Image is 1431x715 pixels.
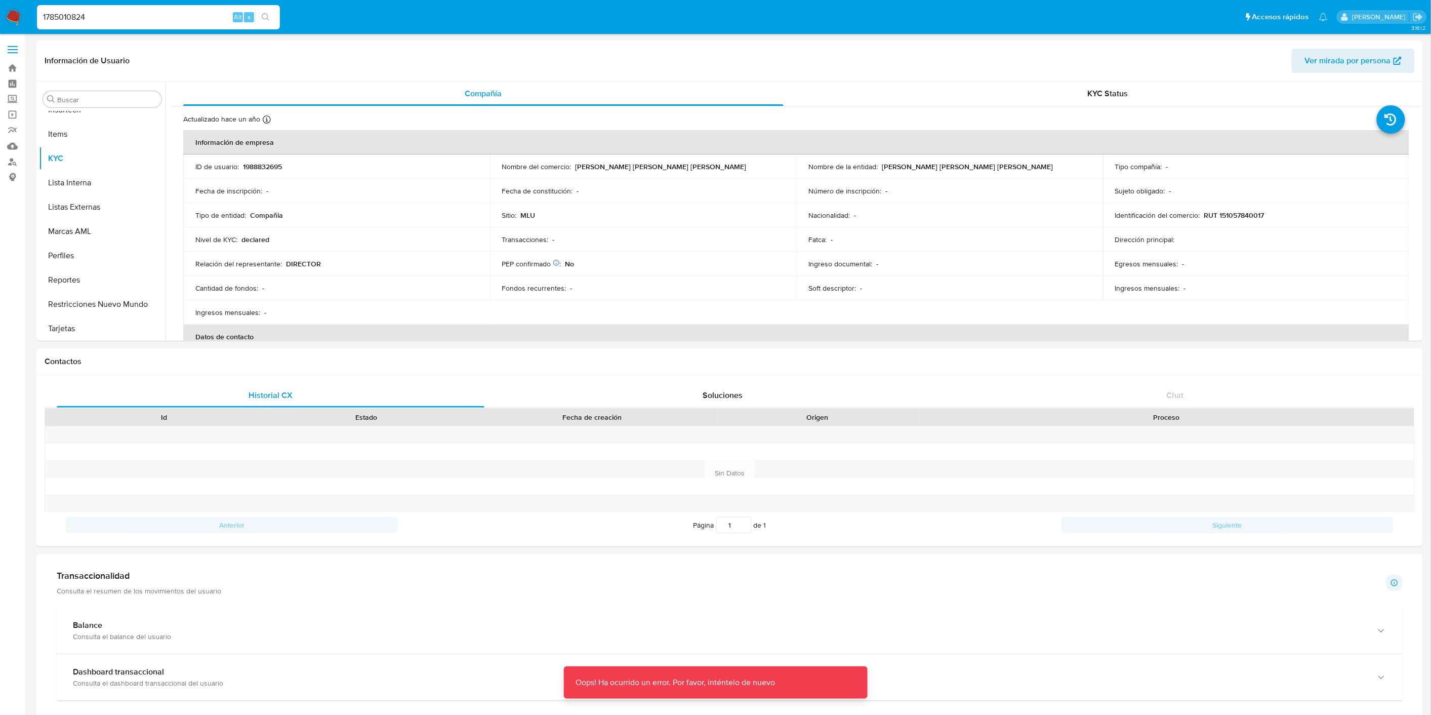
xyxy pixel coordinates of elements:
[565,259,575,268] p: No
[1352,12,1409,22] p: gregorio.negri@mercadolibre.com
[1169,186,1171,195] p: -
[255,10,276,24] button: search-icon
[272,412,461,422] div: Estado
[39,146,166,171] button: KYC
[195,162,239,171] p: ID de usuario :
[286,259,321,268] p: DIRECTOR
[808,259,872,268] p: Ingreso documental :
[262,284,264,293] p: -
[502,235,549,244] p: Transacciones :
[570,284,573,293] p: -
[808,284,856,293] p: Soft descriptor :
[502,211,517,220] p: Sitio :
[195,308,260,317] p: Ingresos mensuales :
[465,88,502,99] span: Compañía
[831,235,833,244] p: -
[241,235,269,244] p: declared
[808,162,878,171] p: Nombre de la entidad :
[195,284,258,293] p: Cantidad de fondos :
[502,259,561,268] p: PEP confirmado :
[266,186,268,195] p: -
[195,235,237,244] p: Nivel de KYC :
[882,162,1053,171] p: [PERSON_NAME] [PERSON_NAME] [PERSON_NAME]
[1204,211,1264,220] p: RUT 151057840017
[66,517,398,533] button: Anterior
[1166,162,1168,171] p: -
[577,186,579,195] p: -
[926,412,1407,422] div: Proceso
[70,412,258,422] div: Id
[876,259,878,268] p: -
[39,195,166,219] button: Listas Externas
[854,211,856,220] p: -
[39,171,166,195] button: Lista Interna
[1166,389,1183,401] span: Chat
[553,235,555,244] p: -
[39,122,166,146] button: Items
[885,186,887,195] p: -
[724,412,912,422] div: Origen
[183,130,1409,154] th: Información de empresa
[808,235,827,244] p: Fatca :
[39,316,166,341] button: Tarjetas
[1319,13,1328,21] a: Notificaciones
[249,389,293,401] span: Historial CX
[37,11,280,24] input: Buscar usuario o caso...
[703,389,743,401] span: Soluciones
[183,114,260,124] p: Actualizado hace un año
[564,666,788,699] p: Oops! Ha ocurrido un error. Por favor, inténtelo de nuevo
[1184,284,1186,293] p: -
[693,517,766,533] span: Página de
[1413,12,1423,22] a: Salir
[195,259,282,268] p: Relación del representante :
[234,12,242,22] span: Alt
[1115,186,1165,195] p: Sujeto obligado :
[45,56,130,66] h1: Información de Usuario
[1305,49,1391,73] span: Ver mirada por persona
[183,325,1409,349] th: Datos de contacto
[195,186,262,195] p: Fecha de inscripción :
[243,162,282,171] p: 1988832695
[502,284,566,293] p: Fondos recurrentes :
[57,95,157,104] input: Buscar
[1061,517,1394,533] button: Siguiente
[502,186,573,195] p: Fecha de constitución :
[39,219,166,244] button: Marcas AML
[250,211,283,220] p: Compañia
[39,244,166,268] button: Perfiles
[39,268,166,292] button: Reportes
[47,95,55,103] button: Buscar
[195,211,246,220] p: Tipo de entidad :
[1115,162,1162,171] p: Tipo compañía :
[1115,235,1175,244] p: Dirección principal :
[1292,49,1415,73] button: Ver mirada por persona
[576,162,747,171] p: [PERSON_NAME] [PERSON_NAME] [PERSON_NAME]
[39,292,166,316] button: Restricciones Nuevo Mundo
[764,520,766,530] span: 1
[264,308,266,317] p: -
[1088,88,1128,99] span: KYC Status
[808,186,881,195] p: Número de inscripción :
[502,162,571,171] p: Nombre del comercio :
[1115,284,1180,293] p: Ingresos mensuales :
[1115,259,1178,268] p: Egresos mensuales :
[474,412,709,422] div: Fecha de creación
[1115,211,1200,220] p: Identificación del comercio :
[248,12,251,22] span: s
[45,356,1415,367] h1: Contactos
[860,284,862,293] p: -
[808,211,850,220] p: Nacionalidad :
[521,211,536,220] p: MLU
[1252,12,1309,22] span: Accesos rápidos
[1182,259,1184,268] p: -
